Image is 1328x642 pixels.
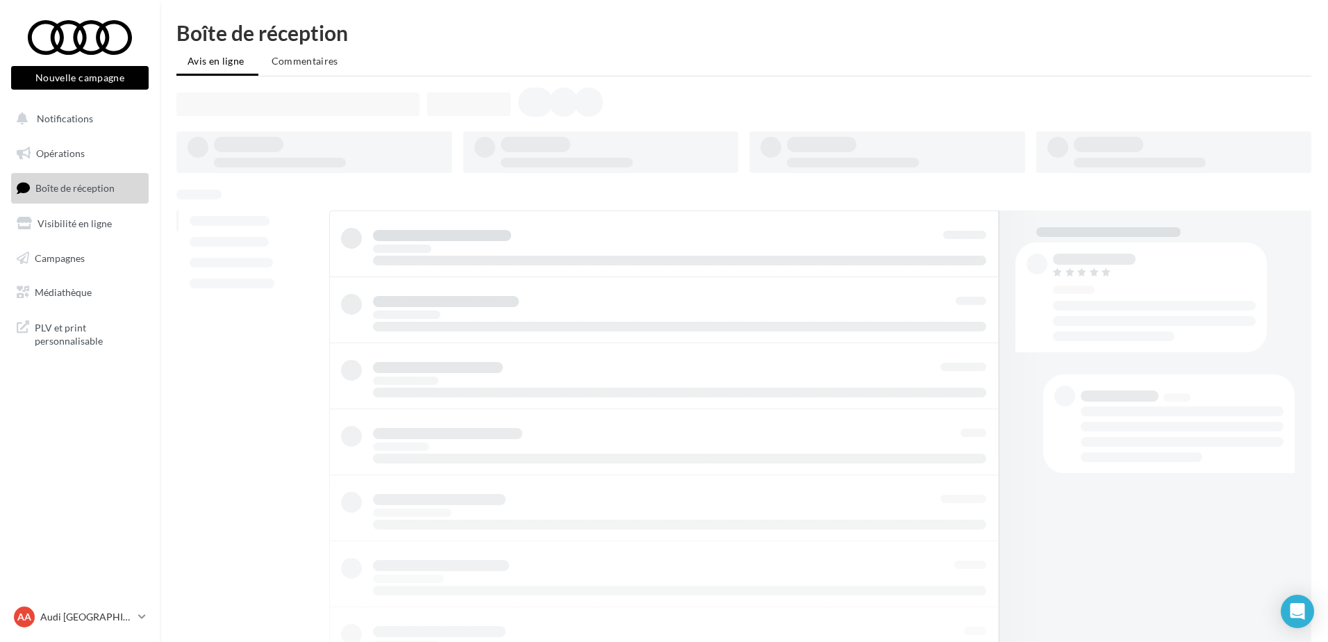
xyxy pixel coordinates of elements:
[8,244,151,273] a: Campagnes
[272,55,338,67] span: Commentaires
[35,182,115,194] span: Boîte de réception
[35,252,85,263] span: Campagnes
[8,313,151,354] a: PLV et print personnalisable
[35,318,143,348] span: PLV et print personnalisable
[8,278,151,307] a: Médiathèque
[36,147,85,159] span: Opérations
[40,610,133,624] p: Audi [GEOGRAPHIC_DATA]
[8,209,151,238] a: Visibilité en ligne
[8,173,151,203] a: Boîte de réception
[11,66,149,90] button: Nouvelle campagne
[176,22,1311,43] div: Boîte de réception
[8,104,146,133] button: Notifications
[17,610,31,624] span: AA
[37,113,93,124] span: Notifications
[11,604,149,630] a: AA Audi [GEOGRAPHIC_DATA]
[35,286,92,298] span: Médiathèque
[38,217,112,229] span: Visibilité en ligne
[8,139,151,168] a: Opérations
[1281,595,1314,628] div: Open Intercom Messenger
